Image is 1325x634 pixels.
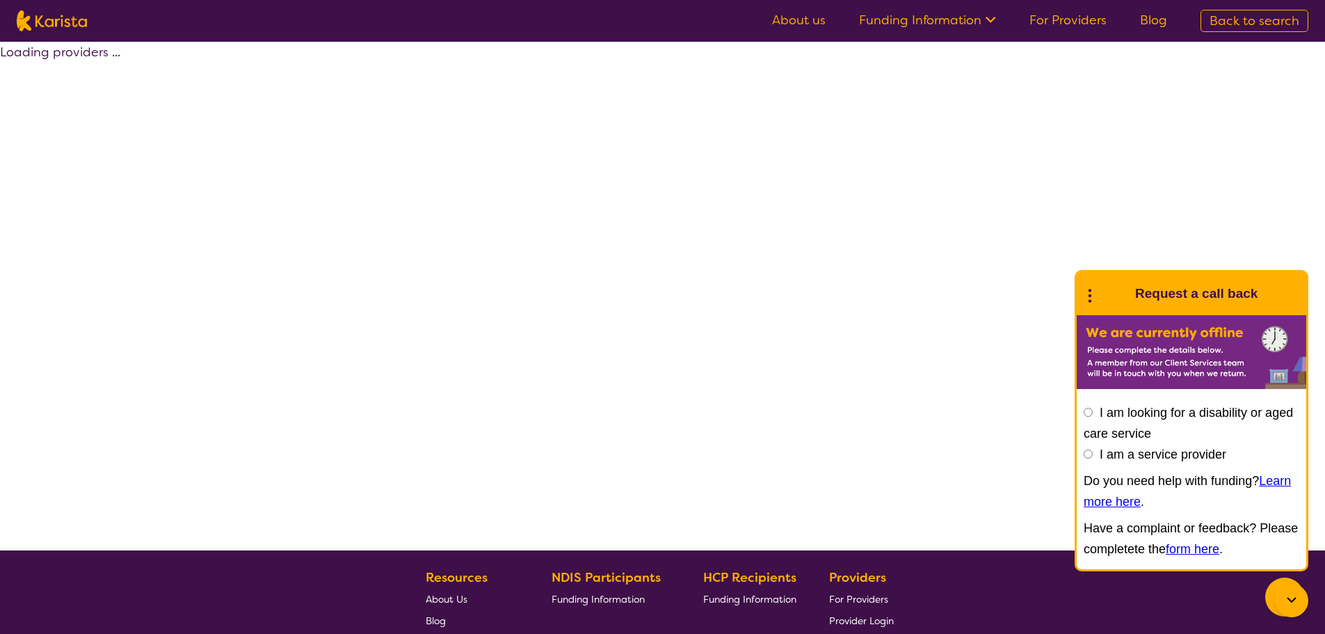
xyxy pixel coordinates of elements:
img: Karista logo [17,10,87,31]
span: Blog [426,615,446,627]
span: Back to search [1210,13,1299,29]
p: Do you need help with funding? . [1084,470,1299,512]
button: Channel Menu [1265,578,1304,617]
a: About Us [426,588,519,610]
label: I am a service provider [1100,447,1226,461]
p: Have a complaint or feedback? Please completete the . [1084,518,1299,560]
a: Provider Login [829,610,894,631]
b: HCP Recipients [703,569,796,586]
span: For Providers [829,593,888,605]
b: Providers [829,569,886,586]
img: Karista offline chat form to request call back [1077,315,1306,389]
a: Funding Information [703,588,796,610]
a: Blog [426,610,519,631]
label: I am looking for a disability or aged care service [1084,406,1293,441]
a: For Providers [1029,12,1107,29]
a: Funding Information [552,588,671,610]
span: About Us [426,593,467,605]
a: form here [1166,542,1219,556]
a: Back to search [1200,10,1308,32]
b: NDIS Participants [552,569,661,586]
a: Blog [1140,12,1167,29]
img: Karista [1099,280,1127,308]
span: Provider Login [829,615,894,627]
h1: Request a call back [1135,283,1258,304]
a: About us [772,12,826,29]
a: Funding Information [859,12,996,29]
span: Funding Information [552,593,645,605]
a: For Providers [829,588,894,610]
b: Resources [426,569,488,586]
span: Funding Information [703,593,796,605]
